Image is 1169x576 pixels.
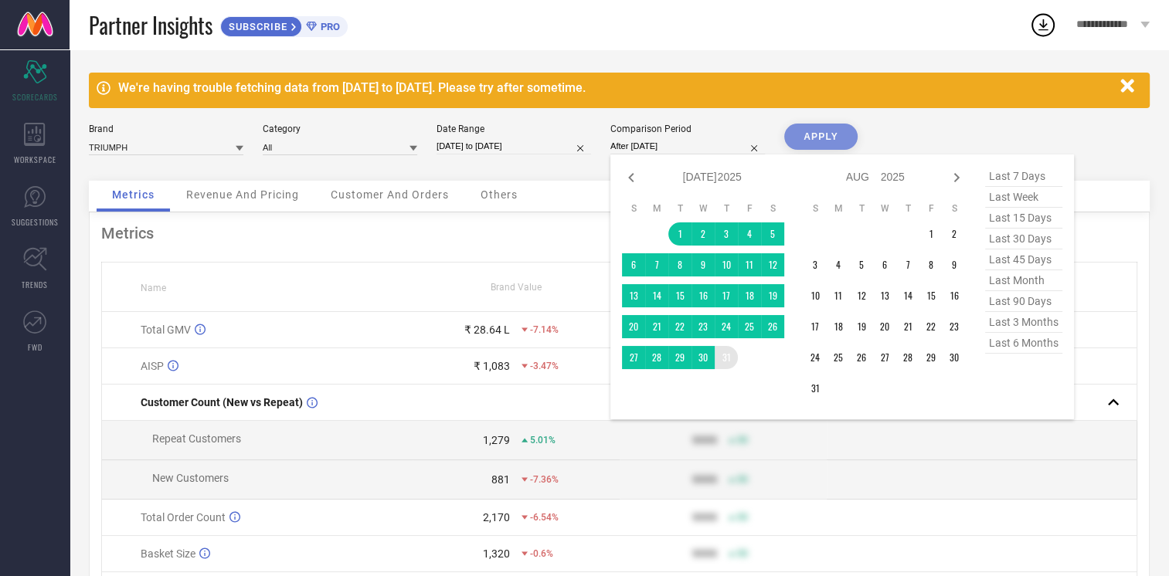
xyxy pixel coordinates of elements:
div: Comparison Period [610,124,765,134]
div: Category [263,124,417,134]
span: New Customers [152,472,229,484]
span: AISP [141,360,164,372]
td: Wed Jul 16 2025 [692,284,715,307]
span: Partner Insights [89,9,212,41]
span: Customer And Orders [331,188,449,201]
td: Fri Aug 29 2025 [919,346,943,369]
td: Sun Jul 27 2025 [622,346,645,369]
td: Tue Jul 01 2025 [668,222,692,246]
td: Fri Jul 11 2025 [738,253,761,276]
th: Friday [738,202,761,215]
span: -7.36% [530,474,559,485]
span: 50 [737,474,748,485]
td: Sat Jul 12 2025 [761,253,784,276]
td: Sun Aug 03 2025 [804,253,827,276]
td: Thu Jul 10 2025 [715,253,738,276]
td: Thu Aug 28 2025 [896,346,919,369]
span: last 45 days [985,249,1062,270]
td: Thu Aug 21 2025 [896,315,919,338]
th: Saturday [943,202,966,215]
td: Thu Jul 03 2025 [715,222,738,246]
td: Mon Jul 21 2025 [645,315,668,338]
td: Mon Jul 14 2025 [645,284,668,307]
th: Monday [645,202,668,215]
span: last 3 months [985,312,1062,333]
span: -7.14% [530,324,559,335]
span: last 15 days [985,208,1062,229]
span: last 6 months [985,333,1062,354]
td: Sun Jul 13 2025 [622,284,645,307]
span: SCORECARDS [12,91,58,103]
td: Sun Aug 10 2025 [804,284,827,307]
td: Wed Jul 23 2025 [692,315,715,338]
td: Sun Jul 20 2025 [622,315,645,338]
span: 50 [737,548,748,559]
td: Tue Aug 12 2025 [850,284,873,307]
div: 1,279 [483,434,510,446]
span: last 30 days [985,229,1062,249]
td: Wed Jul 30 2025 [692,346,715,369]
td: Tue Jul 22 2025 [668,315,692,338]
span: Revenue And Pricing [186,188,299,201]
span: last 90 days [985,291,1062,312]
div: We're having trouble fetching data from [DATE] to [DATE]. Please try after sometime. [118,80,1113,95]
span: 50 [737,512,748,523]
th: Thursday [896,202,919,215]
div: Open download list [1029,11,1057,39]
td: Mon Jul 07 2025 [645,253,668,276]
td: Sat Aug 16 2025 [943,284,966,307]
span: Customer Count (New vs Repeat) [141,396,303,408]
span: last 7 days [985,166,1062,187]
td: Tue Aug 26 2025 [850,346,873,369]
span: last month [985,270,1062,291]
span: WORKSPACE [14,154,56,165]
td: Tue Jul 15 2025 [668,284,692,307]
div: 9999 [692,434,717,446]
span: 5.01% [530,435,556,446]
div: Brand [89,124,243,134]
span: -3.47% [530,361,559,371]
a: SUBSCRIBEPRO [220,12,348,37]
div: 881 [491,473,510,486]
div: Metrics [101,224,1137,242]
td: Tue Aug 19 2025 [850,315,873,338]
td: Wed Aug 06 2025 [873,253,896,276]
span: Total GMV [141,324,191,336]
th: Saturday [761,202,784,215]
th: Monday [827,202,850,215]
td: Thu Jul 31 2025 [715,346,738,369]
span: -0.6% [530,548,553,559]
td: Sun Jul 06 2025 [622,253,645,276]
span: PRO [317,21,340,32]
div: 9999 [692,547,717,560]
td: Mon Aug 18 2025 [827,315,850,338]
input: Select comparison period [610,138,765,154]
td: Fri Aug 22 2025 [919,315,943,338]
div: ₹ 1,083 [474,360,510,372]
td: Fri Aug 08 2025 [919,253,943,276]
td: Wed Aug 13 2025 [873,284,896,307]
td: Fri Aug 01 2025 [919,222,943,246]
span: FWD [28,341,42,353]
td: Wed Aug 20 2025 [873,315,896,338]
td: Wed Aug 27 2025 [873,346,896,369]
div: Next month [947,168,966,187]
div: Previous month [622,168,641,187]
td: Thu Jul 17 2025 [715,284,738,307]
th: Sunday [622,202,645,215]
th: Tuesday [850,202,873,215]
div: 9999 [692,511,717,523]
td: Sat Jul 05 2025 [761,222,784,246]
td: Tue Jul 29 2025 [668,346,692,369]
div: 1,320 [483,547,510,560]
td: Thu Jul 24 2025 [715,315,738,338]
th: Thursday [715,202,738,215]
th: Sunday [804,202,827,215]
td: Sat Aug 02 2025 [943,222,966,246]
span: Name [141,283,166,293]
td: Mon Aug 25 2025 [827,346,850,369]
td: Mon Aug 11 2025 [827,284,850,307]
span: TRENDS [22,279,48,290]
div: Date Range [437,124,591,134]
td: Sat Aug 23 2025 [943,315,966,338]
